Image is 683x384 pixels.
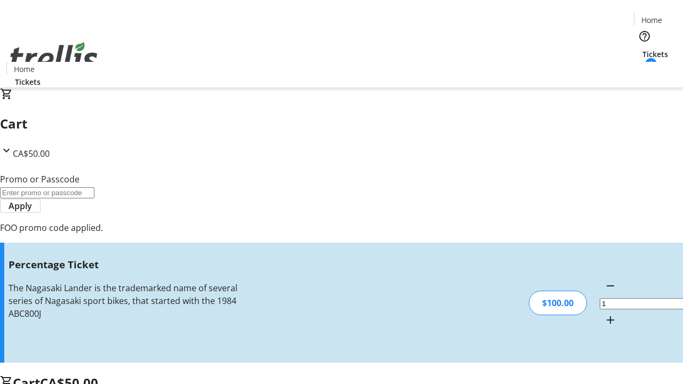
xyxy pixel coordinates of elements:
[634,26,655,47] button: Help
[634,49,677,60] a: Tickets
[634,60,655,81] button: Cart
[6,30,101,84] img: Orient E2E Organization b5siwY3sEU's Logo
[7,63,41,75] a: Home
[15,76,41,87] span: Tickets
[9,282,242,320] div: The Nagasaki Lander is the trademarked name of several series of Nagasaki sport bikes, that start...
[529,291,587,315] div: $100.00
[600,309,621,331] button: Increment by one
[14,63,35,75] span: Home
[634,14,669,26] a: Home
[9,199,32,212] span: Apply
[600,275,621,297] button: Decrement by one
[9,257,242,272] h3: Percentage Ticket
[642,49,668,60] span: Tickets
[641,14,662,26] span: Home
[6,76,49,87] a: Tickets
[13,148,50,159] span: CA$50.00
